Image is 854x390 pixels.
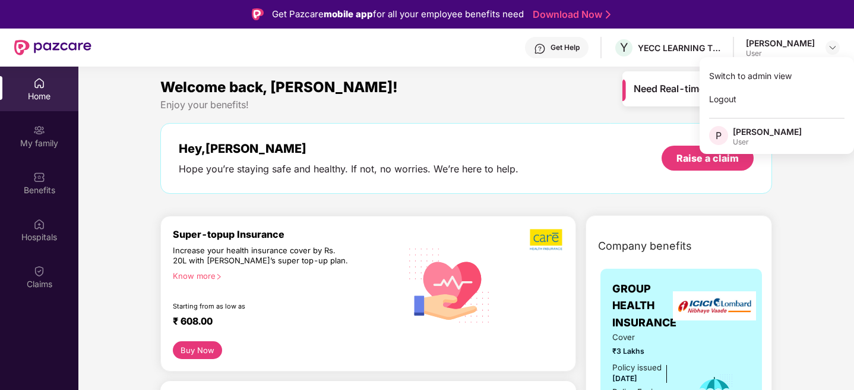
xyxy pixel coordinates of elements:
strong: mobile app [324,8,373,20]
div: Get Help [551,43,580,52]
div: [PERSON_NAME] [746,37,815,49]
img: insurerLogo [673,291,756,320]
img: svg+xml;base64,PHN2ZyB3aWR0aD0iMjAiIGhlaWdodD0iMjAiIHZpZXdCb3g9IjAgMCAyMCAyMCIgZmlsbD0ibm9uZSIgeG... [33,124,45,136]
img: svg+xml;base64,PHN2ZyBpZD0iQmVuZWZpdHMiIHhtbG5zPSJodHRwOi8vd3d3LnczLm9yZy8yMDAwL3N2ZyIgd2lkdGg9Ij... [33,171,45,183]
button: Buy Now [173,341,222,359]
div: Get Pazcare for all your employee benefits need [272,7,524,21]
span: P [716,128,722,143]
img: b5dec4f62d2307b9de63beb79f102df3.png [530,228,564,251]
div: Switch to admin view [700,64,854,87]
img: svg+xml;base64,PHN2ZyB4bWxucz0iaHR0cDovL3d3dy53My5vcmcvMjAwMC9zdmciIHhtbG5zOnhsaW5rPSJodHRwOi8vd3... [401,235,499,334]
div: Logout [700,87,854,111]
div: YECC LEARNING TECHNOLOGIES PRIVATE LIMITED [638,42,721,54]
span: Y [620,40,628,55]
img: svg+xml;base64,PHN2ZyBpZD0iSG9zcGl0YWxzIiB4bWxucz0iaHR0cDovL3d3dy53My5vcmcvMjAwMC9zdmciIHdpZHRoPS... [33,218,45,230]
div: Hey, [PERSON_NAME] [179,141,518,156]
div: User [733,137,802,147]
span: [DATE] [612,374,637,383]
span: Cover [612,331,679,344]
div: Starting from as low as [173,302,350,310]
span: right [216,273,222,280]
img: Stroke [606,8,611,21]
div: Policy issued [612,361,662,374]
span: Company benefits [598,238,692,254]
img: New Pazcare Logo [14,40,91,55]
img: Logo [252,8,264,20]
div: [PERSON_NAME] [733,126,802,137]
span: Welcome back, [PERSON_NAME]! [160,78,398,96]
img: svg+xml;base64,PHN2ZyBpZD0iRHJvcGRvd24tMzJ4MzIiIHhtbG5zPSJodHRwOi8vd3d3LnczLm9yZy8yMDAwL3N2ZyIgd2... [828,43,837,52]
span: GROUP HEALTH INSURANCE [612,281,679,331]
div: Super-topup Insurance [173,228,401,240]
img: svg+xml;base64,PHN2ZyBpZD0iQ2xhaW0iIHhtbG5zPSJodHRwOi8vd3d3LnczLm9yZy8yMDAwL3N2ZyIgd2lkdGg9IjIwIi... [33,265,45,277]
span: ₹3 Lakhs [612,345,679,357]
div: Know more [173,271,394,279]
div: ₹ 608.00 [173,315,389,329]
span: Need Real-time status? [634,83,741,95]
div: Enjoy your benefits! [160,99,773,111]
div: Hope you’re staying safe and healthy. If not, no worries. We’re here to help. [179,163,518,175]
img: svg+xml;base64,PHN2ZyBpZD0iSGVscC0zMngzMiIgeG1sbnM9Imh0dHA6Ly93d3cudzMub3JnLzIwMDAvc3ZnIiB3aWR0aD... [534,43,546,55]
img: svg+xml;base64,PHN2ZyBpZD0iSG9tZSIgeG1sbnM9Imh0dHA6Ly93d3cudzMub3JnLzIwMDAvc3ZnIiB3aWR0aD0iMjAiIG... [33,77,45,89]
div: Increase your health insurance cover by Rs. 20L with [PERSON_NAME]’s super top-up plan. [173,246,350,266]
div: Raise a claim [676,152,739,165]
a: Download Now [533,8,607,21]
div: User [746,49,815,58]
